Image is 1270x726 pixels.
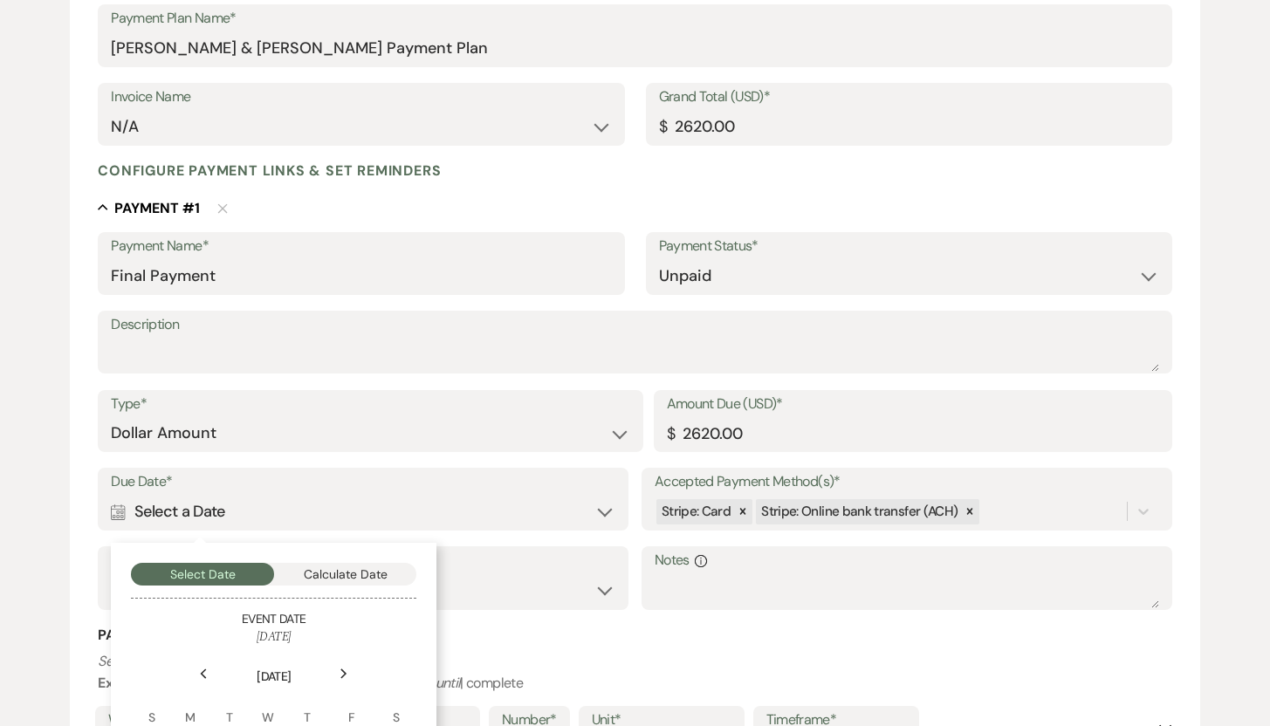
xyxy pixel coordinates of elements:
div: Select a Date [111,495,615,529]
button: Payment #1 [98,199,200,216]
p: : weekly | | 2 | months | before event date | | complete [98,650,1172,695]
th: [DATE] [133,647,415,686]
label: Due Date* [111,469,615,495]
h5: Event Date [131,611,416,628]
label: Grand Total (USD)* [659,85,1159,110]
h4: Configure payment links & set reminders [98,161,441,180]
label: Type* [111,392,629,417]
label: Payment Name* [111,234,611,259]
h3: Payment Reminder [98,626,1172,645]
b: Example [98,674,152,692]
label: Description [111,312,1159,338]
div: $ [659,115,667,139]
h6: [DATE] [131,628,416,646]
span: Stripe: Online bank transfer (ACH) [761,503,958,520]
label: Accepted Payment Method(s)* [655,469,1159,495]
span: Stripe: Card [662,503,731,520]
h5: Payment # 1 [114,199,200,218]
i: until [436,674,461,692]
label: Payment Status* [659,234,1159,259]
div: $ [667,422,675,446]
label: Invoice Name [111,85,611,110]
label: Amount Due (USD)* [667,392,1159,417]
button: Select Date [131,563,274,586]
i: Set reminders for this task. [98,652,253,670]
label: Notes [655,548,1159,573]
button: Calculate Date [274,563,417,586]
label: Payment Plan Name* [111,6,1159,31]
